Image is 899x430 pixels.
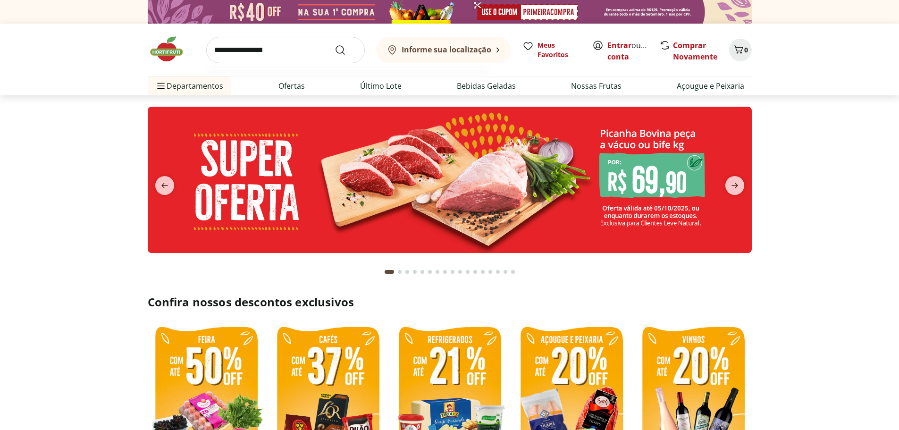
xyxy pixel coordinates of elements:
[449,261,456,283] button: Go to page 9 from fs-carousel
[376,37,511,63] button: Informe sua localização
[148,176,182,195] button: previous
[206,37,365,63] input: search
[522,41,581,59] a: Meus Favoritos
[360,80,402,92] a: Último Lote
[419,261,426,283] button: Go to page 5 from fs-carousel
[148,35,195,63] img: Hortifruti
[464,261,471,283] button: Go to page 11 from fs-carousel
[402,44,491,55] b: Informe sua localização
[383,261,396,283] button: Current page from fs-carousel
[607,40,649,62] span: ou
[396,261,403,283] button: Go to page 2 from fs-carousel
[426,261,434,283] button: Go to page 6 from fs-carousel
[434,261,441,283] button: Go to page 7 from fs-carousel
[471,261,479,283] button: Go to page 12 from fs-carousel
[441,261,449,283] button: Go to page 8 from fs-carousel
[538,41,581,59] span: Meus Favoritos
[148,295,752,310] h2: Confira nossos descontos exclusivos
[494,261,502,283] button: Go to page 15 from fs-carousel
[677,80,744,92] a: Açougue e Peixaria
[457,80,516,92] a: Bebidas Geladas
[456,261,464,283] button: Go to page 10 from fs-carousel
[509,261,517,283] button: Go to page 17 from fs-carousel
[607,40,659,62] a: Criar conta
[411,261,419,283] button: Go to page 4 from fs-carousel
[403,261,411,283] button: Go to page 3 from fs-carousel
[155,75,167,97] button: Menu
[335,44,357,56] button: Submit Search
[729,39,752,61] button: Carrinho
[148,107,752,253] img: super oferta
[487,261,494,283] button: Go to page 14 from fs-carousel
[155,75,223,97] span: Departamentos
[502,261,509,283] button: Go to page 16 from fs-carousel
[607,40,631,51] a: Entrar
[718,176,752,195] button: next
[278,80,305,92] a: Ofertas
[744,45,748,54] span: 0
[479,261,487,283] button: Go to page 13 from fs-carousel
[673,40,717,62] a: Comprar Novamente
[571,80,622,92] a: Nossas Frutas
